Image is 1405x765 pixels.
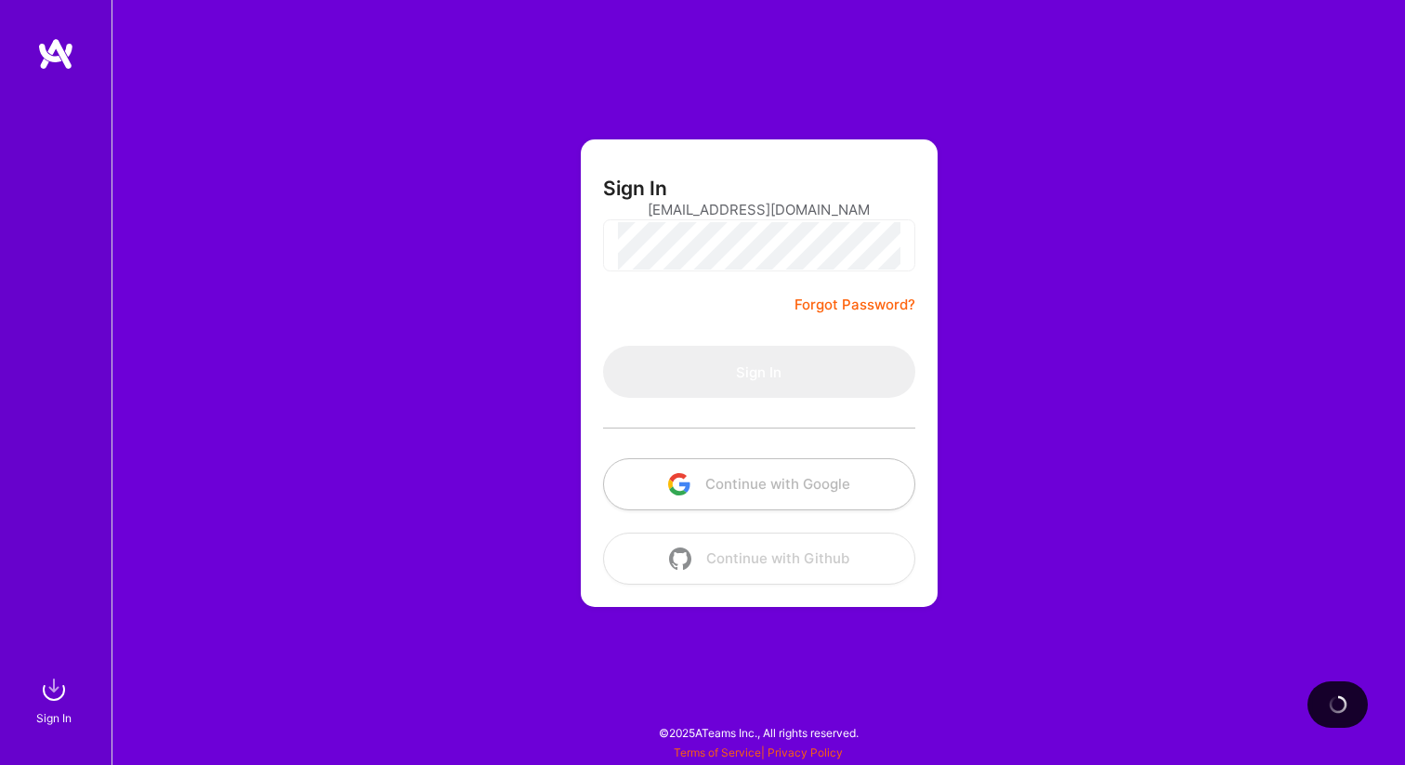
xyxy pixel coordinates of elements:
[37,37,74,71] img: logo
[603,346,915,398] button: Sign In
[603,533,915,585] button: Continue with Github
[112,709,1405,756] div: © 2025 ATeams Inc., All rights reserved.
[36,708,72,728] div: Sign In
[648,186,871,233] input: Email...
[768,745,843,759] a: Privacy Policy
[674,745,843,759] span: |
[668,473,690,495] img: icon
[603,177,667,200] h3: Sign In
[39,671,72,728] a: sign inSign In
[1329,695,1347,714] img: loading
[794,294,915,316] a: Forgot Password?
[674,745,761,759] a: Terms of Service
[35,671,72,708] img: sign in
[669,547,691,570] img: icon
[603,458,915,510] button: Continue with Google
